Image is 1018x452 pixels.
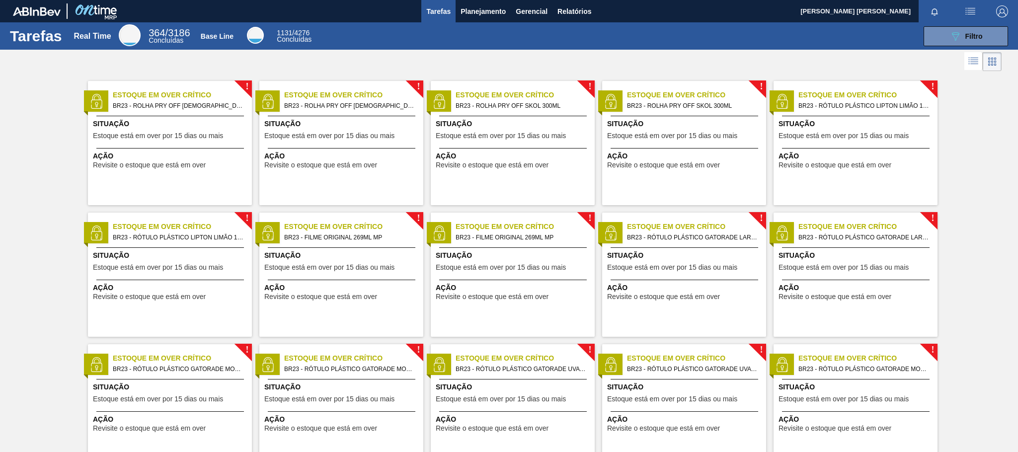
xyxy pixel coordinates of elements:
span: ! [760,215,763,222]
button: Filtro [924,26,1008,46]
span: BR23 - FILME ORIGINAL 269ML MP [456,232,587,243]
span: Revisite o estoque que está em over [93,161,206,169]
span: ! [931,215,934,222]
img: status [603,94,618,109]
span: Ação [607,151,764,161]
span: ! [245,346,248,354]
span: Revisite o estoque que está em over [607,293,720,301]
span: Estoque em Over Crítico [113,222,252,232]
span: Situação [779,382,935,392]
span: Estoque está em over por 15 dias ou mais [93,132,223,140]
div: Base Line [247,27,264,44]
span: Situação [607,119,764,129]
div: Visão em Lista [964,52,983,71]
span: Situação [264,250,421,261]
div: Base Line [201,32,234,40]
span: Ação [607,414,764,425]
span: Gerencial [516,5,548,17]
span: Situação [264,382,421,392]
span: Estoque está em over por 15 dias ou mais [436,395,566,403]
img: status [260,94,275,109]
img: status [89,226,104,240]
div: Real Time [119,24,141,46]
div: Real Time [74,32,111,41]
span: ! [417,215,420,222]
span: Estoque em Over Crítico [284,222,423,232]
span: Estoque está em over por 15 dias ou mais [264,264,394,271]
span: Estoque em Over Crítico [456,222,595,232]
span: BR23 - RÓTULO PLÁSTICO GATORADE UVA 500ML H [456,364,587,375]
img: status [775,357,789,372]
span: Ação [93,414,249,425]
span: Revisite o estoque que está em over [779,161,891,169]
span: Estoque está em over por 15 dias ou mais [607,395,737,403]
span: Ação [779,414,935,425]
span: ! [417,83,420,90]
span: Estoque está em over por 15 dias ou mais [607,264,737,271]
span: Estoque em Over Crítico [627,222,766,232]
span: BR23 - ROLHA PRY OFF SKOL 300ML [627,100,758,111]
span: BR23 - RÓTULO PLÁSTICO GATORADE MORANGO 500ML AH [798,364,930,375]
span: ! [245,215,248,222]
span: Estoque está em over por 15 dias ou mais [93,264,223,271]
span: Relatórios [557,5,591,17]
img: TNhmsLtSVTkK8tSr43FrP2fwEKptu5GPRR3wAAAABJRU5ErkJggg== [13,7,61,16]
span: Ação [779,283,935,293]
span: Ação [436,414,592,425]
img: Logout [996,5,1008,17]
span: 364 [149,27,165,38]
span: Estoque em Over Crítico [284,90,423,100]
span: Ação [436,151,592,161]
span: / 4276 [277,29,310,37]
span: Ação [264,151,421,161]
span: Ação [436,283,592,293]
span: BR23 - RÓTULO PLÁSTICO GATORADE UVA 500ML H [627,364,758,375]
span: Concluídas [277,35,312,43]
span: BR23 - RÓTULO PLÁSTICO LIPTON LIMÃO 1,5L H [798,100,930,111]
img: status [260,357,275,372]
span: BR23 - FILME ORIGINAL 269ML MP [284,232,415,243]
span: ! [931,83,934,90]
span: / 3186 [149,27,190,38]
img: status [432,357,447,372]
span: Estoque está em over por 15 dias ou mais [93,395,223,403]
span: Concluídas [149,36,183,44]
div: Base Line [277,30,312,43]
span: Ação [264,414,421,425]
span: Revisite o estoque que está em over [436,425,548,432]
span: Estoque em Over Crítico [113,90,252,100]
span: Estoque está em over por 15 dias ou mais [264,395,394,403]
span: Estoque em Over Crítico [627,353,766,364]
span: Estoque em Over Crítico [627,90,766,100]
span: Revisite o estoque que está em over [607,425,720,432]
img: status [603,226,618,240]
span: BR23 - RÓTULO PLÁSTICO GATORADE LARANJA 500ML AH [627,232,758,243]
span: ! [931,346,934,354]
img: userActions [964,5,976,17]
span: Situação [436,119,592,129]
img: status [775,226,789,240]
img: status [432,94,447,109]
span: Estoque está em over por 15 dias ou mais [607,132,737,140]
span: Situação [779,250,935,261]
span: 1131 [277,29,292,37]
span: Estoque em Over Crítico [284,353,423,364]
span: Revisite o estoque que está em over [93,293,206,301]
span: BR23 - ROLHA PRY OFF BRAHMA 300ML [113,100,244,111]
img: status [89,357,104,372]
span: Revisite o estoque que está em over [436,293,548,301]
span: Situação [436,250,592,261]
span: Ação [93,151,249,161]
span: Situação [93,119,249,129]
span: Estoque em Over Crítico [798,222,938,232]
span: Situação [779,119,935,129]
span: Estoque está em over por 15 dias ou mais [779,264,909,271]
h1: Tarefas [10,30,62,42]
span: Estoque em Over Crítico [798,353,938,364]
span: Tarefas [426,5,451,17]
span: BR23 - RÓTULO PLÁSTICO LIPTON LIMÃO 1,5L H [113,232,244,243]
span: ! [588,215,591,222]
span: Ação [93,283,249,293]
span: ! [588,346,591,354]
span: Revisite o estoque que está em over [779,425,891,432]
